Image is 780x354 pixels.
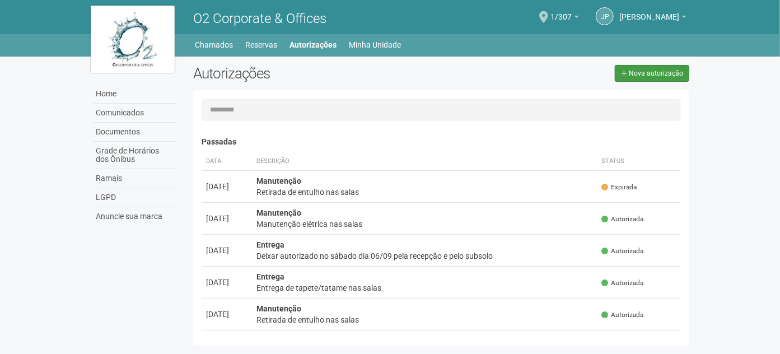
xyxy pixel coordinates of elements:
[550,2,572,21] span: 1/307
[206,245,247,256] div: [DATE]
[601,215,643,224] span: Autorizada
[252,152,597,171] th: Descrição
[91,6,175,73] img: logo.jpg
[195,37,233,53] a: Chamados
[202,152,252,171] th: Data
[256,304,301,313] strong: Manutenção
[256,282,593,294] div: Entrega de tapete/tatame nas salas
[94,142,176,169] a: Grade de Horários dos Ônibus
[601,246,643,256] span: Autorizada
[256,240,284,249] strong: Entrega
[246,37,278,53] a: Reservas
[256,314,593,325] div: Retirada de entulho nas salas
[202,138,681,146] h4: Passadas
[94,169,176,188] a: Ramais
[94,85,176,104] a: Home
[596,7,614,25] a: JP
[615,65,689,82] a: Nova autorização
[601,310,643,320] span: Autorizada
[206,213,247,224] div: [DATE]
[94,188,176,207] a: LGPD
[193,11,326,26] span: O2 Corporate & Offices
[256,250,593,262] div: Deixar autorizado no sábado dia 06/09 pela recepção e pelo subsolo
[256,208,301,217] strong: Manutenção
[619,14,686,23] a: [PERSON_NAME]
[256,218,593,230] div: Manutenção elétrica nas salas
[550,14,579,23] a: 1/307
[601,183,637,192] span: Expirada
[193,65,433,82] h2: Autorizações
[256,272,284,281] strong: Entrega
[597,152,681,171] th: Status
[619,2,679,21] span: João Pedro do Nascimento
[206,181,247,192] div: [DATE]
[94,104,176,123] a: Comunicados
[256,176,301,185] strong: Manutenção
[349,37,401,53] a: Minha Unidade
[629,69,683,77] span: Nova autorização
[206,277,247,288] div: [DATE]
[94,123,176,142] a: Documentos
[601,278,643,288] span: Autorizada
[256,336,281,345] strong: Outros
[94,207,176,226] a: Anuncie sua marca
[256,187,593,198] div: Retirada de entulho nas salas
[290,37,337,53] a: Autorizações
[206,309,247,320] div: [DATE]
